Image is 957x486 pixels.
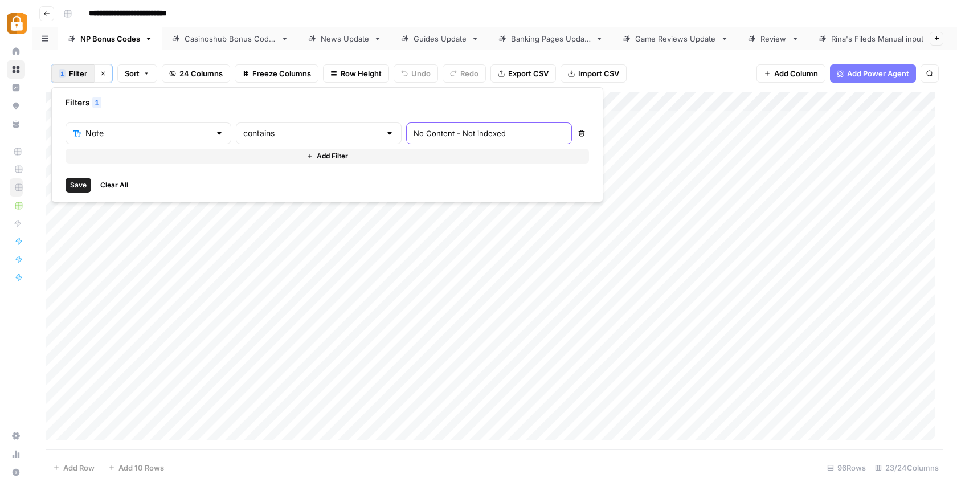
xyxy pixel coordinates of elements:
span: Export CSV [508,68,549,79]
span: Add Row [63,462,95,473]
span: 1 [60,69,64,78]
div: Casinoshub Bonus Codes [185,33,276,44]
button: Row Height [323,64,389,83]
span: Undo [411,68,431,79]
a: Game Reviews Update [613,27,738,50]
button: Add Power Agent [830,64,916,83]
span: Freeze Columns [252,68,311,79]
span: Redo [460,68,478,79]
button: Freeze Columns [235,64,318,83]
a: Usage [7,445,25,463]
button: Redo [443,64,486,83]
button: Import CSV [561,64,627,83]
span: Clear All [100,180,128,190]
a: Casinoshub Bonus Codes [162,27,298,50]
a: News Update [298,27,391,50]
div: Banking Pages Update [511,33,591,44]
button: Undo [394,64,438,83]
button: Clear All [96,178,133,193]
span: Add Power Agent [847,68,909,79]
button: Save [66,178,91,193]
a: Guides Update [391,27,489,50]
span: Import CSV [578,68,619,79]
button: Sort [117,64,157,83]
span: Row Height [341,68,382,79]
a: Your Data [7,115,25,133]
button: Help + Support [7,463,25,481]
div: Review [760,33,787,44]
img: Adzz Logo [7,13,27,34]
a: Browse [7,60,25,79]
a: Insights [7,79,25,97]
span: 24 Columns [179,68,223,79]
button: Add 10 Rows [101,459,171,477]
button: Add Filter [66,149,589,164]
span: Sort [125,68,140,79]
span: Add 10 Rows [118,462,164,473]
a: Settings [7,427,25,445]
span: 1 [95,97,99,108]
div: 1 [92,97,101,108]
div: Filters [56,92,598,113]
span: Add Filter [317,151,348,161]
a: Opportunities [7,97,25,115]
a: Banking Pages Update [489,27,613,50]
span: Filter [69,68,87,79]
div: Guides Update [414,33,467,44]
a: Review [738,27,809,50]
div: News Update [321,33,369,44]
button: 24 Columns [162,64,230,83]
div: NP Bonus Codes [80,33,140,44]
div: 1Filter [51,87,603,202]
a: Home [7,42,25,60]
span: Add Column [774,68,818,79]
button: 1Filter [51,64,94,83]
button: Export CSV [490,64,556,83]
div: 96 Rows [823,459,870,477]
a: NP Bonus Codes [58,27,162,50]
div: 23/24 Columns [870,459,943,477]
button: Workspace: Adzz [7,9,25,38]
button: Add Column [756,64,825,83]
div: 1 [59,69,66,78]
div: Game Reviews Update [635,33,716,44]
span: Save [70,180,87,190]
input: Note [85,128,210,139]
button: Add Row [46,459,101,477]
input: contains [243,128,381,139]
